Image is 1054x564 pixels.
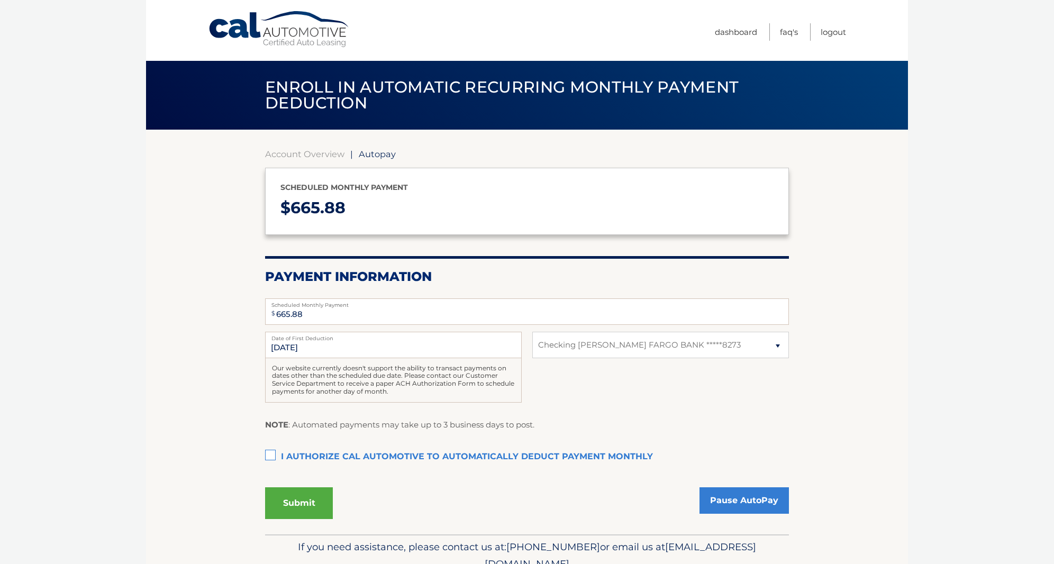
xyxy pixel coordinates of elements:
[268,302,278,325] span: $
[265,332,522,358] input: Payment Date
[265,420,288,430] strong: NOTE
[715,23,757,41] a: Dashboard
[350,149,353,159] span: |
[265,358,522,403] div: Our website currently doesn't support the ability to transact payments on dates other than the sc...
[280,181,774,194] p: Scheduled monthly payment
[359,149,396,159] span: Autopay
[265,77,739,113] span: Enroll in automatic recurring monthly payment deduction
[265,487,333,519] button: Submit
[265,447,789,468] label: I authorize cal automotive to automatically deduct payment monthly
[265,418,534,432] p: : Automated payments may take up to 3 business days to post.
[265,269,789,285] h2: Payment Information
[208,11,351,48] a: Cal Automotive
[290,198,346,217] span: 665.88
[265,149,344,159] a: Account Overview
[821,23,846,41] a: Logout
[699,487,789,514] a: Pause AutoPay
[265,332,522,340] label: Date of First Deduction
[506,541,600,553] span: [PHONE_NUMBER]
[265,298,789,325] input: Payment Amount
[265,298,789,307] label: Scheduled Monthly Payment
[280,194,774,222] p: $
[780,23,798,41] a: FAQ's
